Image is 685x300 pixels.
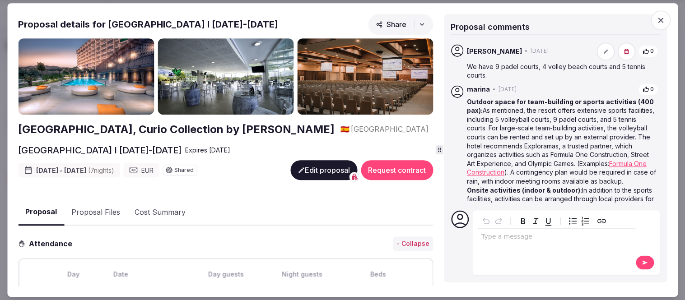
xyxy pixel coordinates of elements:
[368,14,433,35] button: Share
[638,45,658,57] button: 0
[542,215,555,227] button: Underline
[499,86,517,93] span: [DATE]
[18,18,278,31] h2: Proposal details for [GEOGRAPHIC_DATA] I [DATE]-[DATE]
[127,199,193,226] button: Cost Summary
[595,215,608,227] button: Create link
[351,125,429,134] span: [GEOGRAPHIC_DATA]
[493,86,496,93] span: •
[25,238,79,249] h3: Attendance
[340,125,349,134] button: 🇪🇸
[18,199,64,226] button: Proposal
[37,270,110,279] div: Day
[451,22,530,32] span: Proposal comments
[189,270,262,279] div: Day guests
[566,215,592,227] div: toggle group
[525,47,528,55] span: •
[290,161,357,180] button: Edit proposal
[467,160,647,176] a: Formula One Construction
[123,163,159,178] div: EUR
[467,62,658,80] p: We have 9 padel courts, 4 volley beach courts and 5 tennis courts.
[341,270,414,279] div: Beds
[113,270,186,279] div: Date
[467,98,654,115] strong: Outdoor space for team-building or sports activities (400 pax):
[638,83,658,96] button: 0
[340,125,349,134] span: 🇪🇸
[297,38,433,115] img: Gallery photo 3
[64,199,127,226] button: Proposal Files
[18,38,154,115] img: Gallery photo 1
[478,229,635,247] div: editable markdown
[467,47,522,56] span: [PERSON_NAME]
[36,166,114,175] span: [DATE] - [DATE]
[88,166,114,174] span: ( 7 night s )
[266,270,338,279] div: Night guests
[467,186,582,194] strong: Onsite activities (indoor & outdoor):
[18,144,182,157] h2: [GEOGRAPHIC_DATA] I [DATE]-[DATE]
[529,215,542,227] button: Italic
[517,215,529,227] button: Bold
[467,186,658,221] p: In addition to the sports facilities, activities can be arranged through local providers for larg...
[18,122,335,137] a: [GEOGRAPHIC_DATA], Curio Collection by [PERSON_NAME]
[376,20,406,29] span: Share
[650,86,654,93] span: 0
[566,215,579,227] button: Bulleted list
[185,146,230,155] div: Expire s [DATE]
[361,161,433,180] button: Request contract
[650,47,654,55] span: 0
[393,237,433,251] button: - Collapse
[174,168,194,173] span: Shared
[467,85,490,94] span: marina
[531,47,549,55] span: [DATE]
[467,97,658,186] p: As mentioned, the resort offers extensive sports facilities, including 5 volleyball courts, 9 pad...
[579,215,592,227] button: Numbered list
[158,38,294,115] img: Gallery photo 2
